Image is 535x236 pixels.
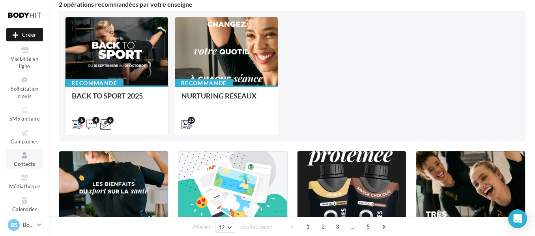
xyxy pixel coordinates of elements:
[107,117,114,124] div: 6
[6,195,43,214] a: Calendrier
[188,117,195,124] div: 25
[23,221,34,229] p: Bodyhit Saint Gilles
[11,221,17,229] span: BS
[301,220,314,233] span: 1
[14,161,36,167] span: Contacts
[6,149,43,169] a: Contacts
[65,79,123,87] div: Recommandé
[6,28,43,41] button: Créer
[219,224,225,230] span: 12
[59,1,526,7] div: 2 opérations recommandées par votre enseigne
[9,115,40,122] span: SMS unitaire
[12,206,37,212] span: Calendrier
[72,92,162,108] div: BACK TO SPORT 2025
[6,104,43,123] a: SMS unitaire
[362,220,374,233] span: 5
[215,222,235,233] button: 12
[78,117,85,124] div: 6
[11,56,38,69] span: Visibilité en ligne
[6,217,43,232] a: BS Bodyhit Saint Gilles
[11,138,39,145] span: Campagnes
[6,127,43,146] a: Campagnes
[6,74,43,101] a: Sollicitation d'avis
[92,117,99,124] div: 4
[11,85,38,99] span: Sollicitation d'avis
[317,220,329,233] span: 2
[6,44,43,71] a: Visibilité en ligne
[6,28,43,41] div: Nouvelle campagne
[346,220,359,233] span: ...
[9,184,41,190] span: Médiathèque
[6,172,43,191] a: Médiathèque
[508,209,527,228] div: Open Intercom Messenger
[193,223,211,230] span: Afficher
[175,79,233,87] div: Recommandé
[181,92,271,108] div: NURTURING RÉSEAUX
[239,223,272,230] span: résultats/page
[331,220,344,233] span: 3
